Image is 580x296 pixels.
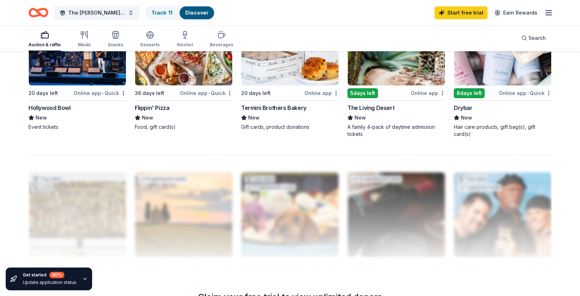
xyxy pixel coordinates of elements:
[36,113,47,122] span: New
[347,104,394,112] div: The Living Desert
[142,113,153,122] span: New
[28,104,70,112] div: Hollywood Bowl
[516,31,552,45] button: Search
[490,6,542,19] a: Earn Rewards
[411,89,445,97] div: Online app
[49,272,64,278] div: 80 %
[210,42,233,48] div: Beverages
[135,0,233,131] a: Image for Flippin' Pizza36 days leftOnline app•QuickFlippin' PizzaNewFood, gift card(s)
[347,0,445,138] a: Image for The Living DesertLocal5days leftOnline appThe Living DesertNewA family 4-pack of daytim...
[304,89,339,97] div: Online app
[435,6,488,19] a: Start free trial
[140,28,160,51] button: Desserts
[499,89,552,97] div: Online app Quick
[28,123,126,131] div: Event tickets
[151,10,172,16] a: Track· 11
[78,28,91,51] button: Meals
[28,4,48,21] a: Home
[241,104,307,112] div: Termini Brothers Bakery
[454,88,485,98] div: 8 days left
[145,6,215,20] button: Track· 11Discover
[454,0,552,138] a: Image for Drybar8 applieslast week8days leftOnline app•QuickDrybarNewHair care products, gift bag...
[28,89,58,97] div: 20 days left
[461,113,472,122] span: New
[23,280,76,285] div: Update application status
[185,10,208,16] a: Discover
[74,89,126,97] div: Online app Quick
[28,42,61,48] div: Auction & raffle
[135,104,169,112] div: Flippin' Pizza
[454,104,473,112] div: Drybar
[347,88,378,98] div: 5 days left
[241,123,339,131] div: Gift cards, product donations
[102,90,103,96] span: •
[528,34,546,42] span: Search
[140,42,160,48] div: Desserts
[180,89,233,97] div: Online app Quick
[454,123,552,138] div: Hair care products, gift bag(s), gift card(s)
[241,0,339,131] a: Image for Termini Brothers Bakery9 applieslast week20 days leftOnline appTermini Brothers BakeryN...
[241,89,271,97] div: 20 days left
[28,0,126,131] a: Image for Hollywood Bowl2 applieslast weekLocal20 days leftOnline app•QuickHollywood BowlNewEvent...
[28,28,61,51] button: Auction & raffle
[177,42,193,48] div: Alcohol
[208,90,210,96] span: •
[108,42,123,48] div: Snacks
[135,123,233,131] div: Food, gift card(s)
[78,42,91,48] div: Meals
[355,113,366,122] span: New
[527,90,529,96] span: •
[54,6,139,20] button: The [PERSON_NAME] WunderGlo Foundation's 2025 Blue Warrior Celebration & Silent Auction
[210,28,233,51] button: Beverages
[23,272,76,278] div: Get started
[248,113,260,122] span: New
[177,28,193,51] button: Alcohol
[108,28,123,51] button: Snacks
[347,123,445,138] div: A family 4-pack of daytime admission tickets
[135,89,164,97] div: 36 days left
[68,9,125,17] span: The [PERSON_NAME] WunderGlo Foundation's 2025 Blue Warrior Celebration & Silent Auction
